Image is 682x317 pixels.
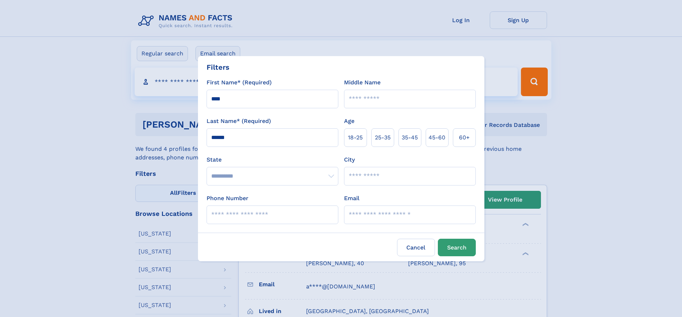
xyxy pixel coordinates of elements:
[344,155,355,164] label: City
[348,133,363,142] span: 18‑25
[207,78,272,87] label: First Name* (Required)
[344,194,359,203] label: Email
[207,194,248,203] label: Phone Number
[402,133,418,142] span: 35‑45
[438,239,476,256] button: Search
[207,62,229,73] div: Filters
[375,133,391,142] span: 25‑35
[429,133,445,142] span: 45‑60
[397,239,435,256] label: Cancel
[344,117,354,125] label: Age
[207,117,271,125] label: Last Name* (Required)
[344,78,381,87] label: Middle Name
[459,133,470,142] span: 60+
[207,155,338,164] label: State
